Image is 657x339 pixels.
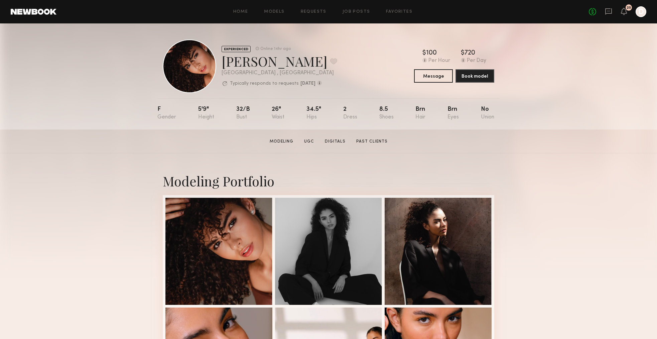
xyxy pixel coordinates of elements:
[426,50,437,57] div: 100
[272,106,284,120] div: 26"
[230,81,299,86] p: Typically responds to requests
[306,106,321,120] div: 34.5"
[415,106,425,120] div: Brn
[343,106,357,120] div: 2
[343,10,370,14] a: Job Posts
[322,139,348,145] a: Digitals
[222,52,337,70] div: [PERSON_NAME]
[301,10,326,14] a: Requests
[267,139,296,145] a: Modeling
[301,139,317,145] a: UGC
[447,106,459,120] div: Brn
[354,139,390,145] a: Past Clients
[465,50,475,57] div: 720
[222,70,337,76] div: [GEOGRAPHIC_DATA] , [GEOGRAPHIC_DATA]
[481,106,494,120] div: No
[236,106,250,120] div: 32/b
[627,6,631,10] div: 25
[260,47,291,51] div: Online 14hr ago
[157,106,176,120] div: F
[414,69,453,83] button: Message
[198,106,214,120] div: 5'9"
[386,10,412,14] a: Favorites
[455,69,494,83] button: Book model
[233,10,248,14] a: Home
[428,58,450,64] div: Per Hour
[379,106,394,120] div: 8.5
[163,172,494,190] div: Modeling Portfolio
[461,50,465,57] div: $
[264,10,284,14] a: Models
[636,6,646,17] a: D
[467,58,486,64] div: Per Day
[300,81,315,86] b: [DATE]
[422,50,426,57] div: $
[222,46,251,52] div: EXPERIENCED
